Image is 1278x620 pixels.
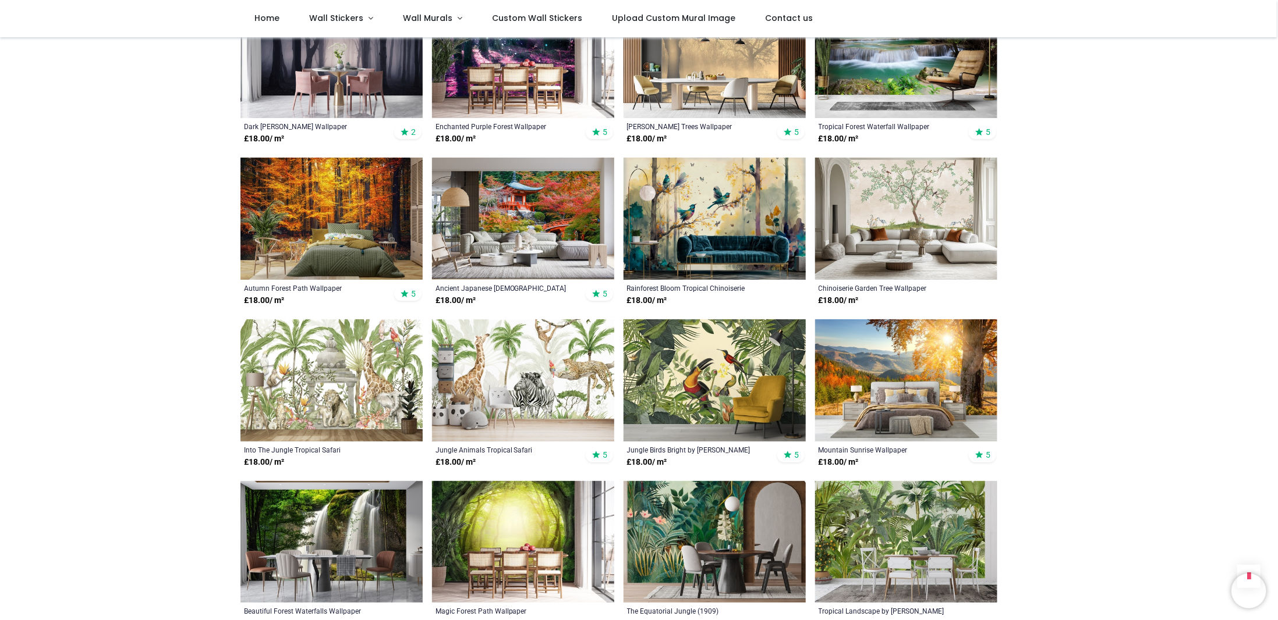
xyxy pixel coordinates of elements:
[627,445,767,454] a: Jungle Birds Bright by [PERSON_NAME]
[627,133,667,145] strong: £ 18.00 / m²
[624,158,806,280] img: Rainforest Bloom Tropical Chinoiserie Wall Mural Wallpaper
[432,481,614,603] img: Magic Forest Path Wall Mural Wallpaper
[815,158,997,280] img: Chinoiserie Garden Tree Wall Mural Wallpaper
[432,158,614,280] img: Ancient Japanese Temple Wall Mural Wallpaper
[612,12,735,24] span: Upload Custom Mural Image
[815,481,997,603] img: Tropical Landscape Wall Mural by Andrea Haase
[819,133,859,145] strong: £ 18.00 / m²
[244,133,284,145] strong: £ 18.00 / m²
[403,12,452,24] span: Wall Murals
[492,12,582,24] span: Custom Wall Stickers
[411,127,416,137] span: 2
[627,606,767,615] a: The Equatorial Jungle (1909) [PERSON_NAME]
[436,122,576,131] a: Enchanted Purple Forest Wallpaper
[819,445,959,454] a: Mountain Sunrise Wallpaper
[603,127,607,137] span: 5
[244,295,284,307] strong: £ 18.00 / m²
[254,12,279,24] span: Home
[603,450,607,460] span: 5
[244,283,384,293] a: Autumn Forest Path Wallpaper
[815,319,997,441] img: Mountain Sunrise Wall Mural Wallpaper
[244,122,384,131] a: Dark [PERSON_NAME] Wallpaper
[627,122,767,131] a: [PERSON_NAME] Trees Wallpaper
[603,288,607,299] span: 5
[765,12,813,24] span: Contact us
[627,283,767,293] a: Rainforest Bloom Tropical Chinoiserie Wallpaper
[240,158,423,280] img: Autumn Forest Path Wall Mural Wallpaper
[794,450,799,460] span: 5
[436,457,476,468] strong: £ 18.00 / m²
[432,319,614,441] img: Jungle Animals Tropical Safari Wall Mural
[819,457,859,468] strong: £ 18.00 / m²
[624,319,806,441] img: Jungle Birds Bright Wall Mural by Andrea Haase
[436,606,576,615] a: Magic Forest Path Wallpaper
[986,127,990,137] span: 5
[436,445,576,454] a: Jungle Animals Tropical Safari
[240,319,423,441] img: Into The Jungle Tropical Safari Wall Mural
[244,606,384,615] a: Beautiful Forest Waterfalls Wallpaper
[794,127,799,137] span: 5
[819,606,959,615] a: Tropical Landscape by [PERSON_NAME]
[819,283,959,293] a: Chinoiserie Garden Tree Wallpaper
[244,445,384,454] a: Into The Jungle Tropical Safari
[240,481,423,603] img: Beautiful Forest Waterfalls Wall Mural Wallpaper
[411,288,416,299] span: 5
[1231,573,1266,608] iframe: Brevo live chat
[819,295,859,307] strong: £ 18.00 / m²
[436,295,476,307] strong: £ 18.00 / m²
[436,283,576,293] a: Ancient Japanese [DEMOGRAPHIC_DATA] Wallpaper
[819,122,959,131] a: Tropical Forest Waterfall Wallpaper
[436,133,476,145] strong: £ 18.00 / m²
[627,457,667,468] strong: £ 18.00 / m²
[309,12,363,24] span: Wall Stickers
[244,457,284,468] strong: £ 18.00 / m²
[986,450,990,460] span: 5
[624,481,806,603] img: The Equatorial Jungle (1909) Wall Mural Henri Rousseau
[627,295,667,307] strong: £ 18.00 / m²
